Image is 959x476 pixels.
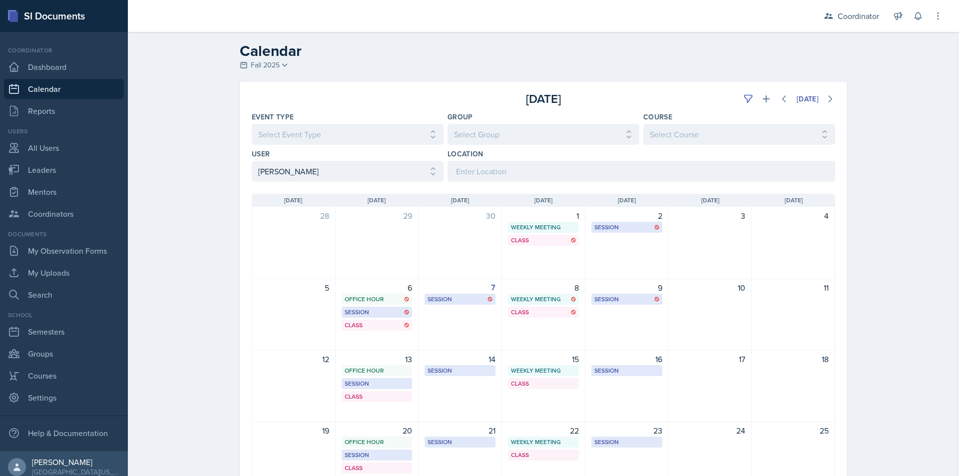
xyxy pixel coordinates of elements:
div: 8 [508,282,579,294]
a: Reports [4,101,124,121]
div: [PERSON_NAME] [32,457,120,467]
span: Fall 2025 [251,60,280,70]
span: [DATE] [451,196,469,205]
span: [DATE] [701,196,719,205]
div: 2 [591,210,662,222]
a: Mentors [4,182,124,202]
div: 14 [425,353,495,365]
div: Class [511,451,576,460]
div: 28 [258,210,329,222]
div: 23 [591,425,662,437]
span: [DATE] [368,196,386,205]
div: 12 [258,353,329,365]
a: All Users [4,138,124,158]
div: 10 [675,282,746,294]
label: Group [448,112,473,122]
a: My Observation Forms [4,241,124,261]
div: Class [511,236,576,245]
div: Help & Documentation [4,423,124,443]
span: [DATE] [785,196,803,205]
a: My Uploads [4,263,124,283]
div: Session [345,379,410,388]
a: Coordinators [4,204,124,224]
div: Documents [4,230,124,239]
div: 19 [258,425,329,437]
a: Search [4,285,124,305]
div: 21 [425,425,495,437]
div: 13 [342,353,413,365]
div: Session [594,438,659,447]
div: 4 [758,210,829,222]
div: Session [345,451,410,460]
div: Session [428,295,492,304]
div: Office Hour [345,438,410,447]
span: [DATE] [534,196,552,205]
div: Weekly Meeting [511,438,576,447]
div: Session [428,438,492,447]
div: 18 [758,353,829,365]
a: Settings [4,388,124,408]
div: 6 [342,282,413,294]
div: [DATE] [446,90,640,108]
div: 7 [425,282,495,294]
a: Courses [4,366,124,386]
div: 24 [675,425,746,437]
div: Weekly Meeting [511,295,576,304]
div: Session [594,366,659,375]
div: 22 [508,425,579,437]
label: Course [643,112,672,122]
div: 25 [758,425,829,437]
div: Class [345,392,410,401]
a: Calendar [4,79,124,99]
div: Session [428,366,492,375]
a: Groups [4,344,124,364]
div: 29 [342,210,413,222]
div: Session [345,308,410,317]
label: Location [448,149,483,159]
span: [DATE] [618,196,636,205]
h2: Calendar [240,42,847,60]
div: Office Hour [345,295,410,304]
div: Session [594,295,659,304]
div: Class [511,379,576,388]
div: Weekly Meeting [511,223,576,232]
div: Office Hour [345,366,410,375]
a: Leaders [4,160,124,180]
div: 30 [425,210,495,222]
div: [DATE] [797,95,819,103]
div: Weekly Meeting [511,366,576,375]
span: [DATE] [284,196,302,205]
button: [DATE] [790,90,825,107]
div: 17 [675,353,746,365]
div: Session [594,223,659,232]
a: Semesters [4,322,124,342]
div: 20 [342,425,413,437]
div: 3 [675,210,746,222]
div: 1 [508,210,579,222]
div: 11 [758,282,829,294]
div: 15 [508,353,579,365]
div: Users [4,127,124,136]
label: Event Type [252,112,294,122]
a: Dashboard [4,57,124,77]
div: Class [345,464,410,473]
div: Coordinator [838,10,879,22]
div: 9 [591,282,662,294]
div: School [4,311,124,320]
div: 5 [258,282,329,294]
label: User [252,149,270,159]
input: Enter Location [448,161,835,182]
div: 16 [591,353,662,365]
div: Coordinator [4,46,124,55]
div: Class [511,308,576,317]
div: Class [345,321,410,330]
